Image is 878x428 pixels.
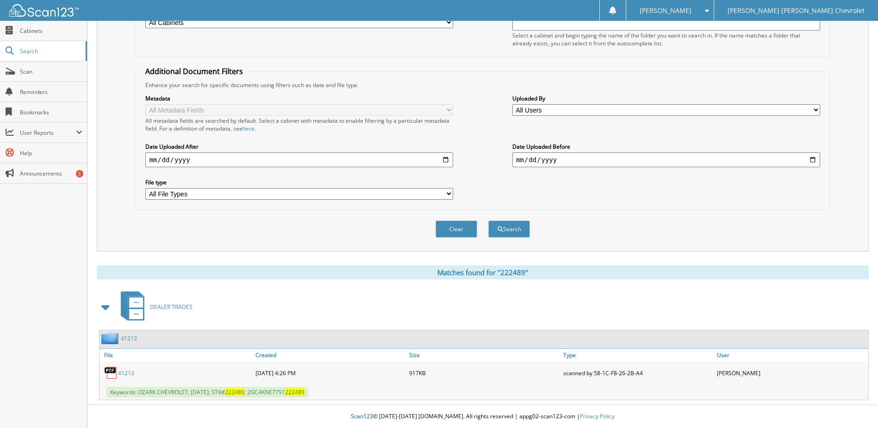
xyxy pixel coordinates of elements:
a: Type [561,349,715,361]
a: 41213 [118,369,134,377]
div: scanned by 58-1C-F8-26-2B-A4 [561,364,715,382]
div: © [DATE]-[DATE] [DOMAIN_NAME]. All rights reserved | appg02-scan123-com | [87,405,878,428]
span: Cabinets [20,27,82,35]
a: here [243,125,255,132]
div: All metadata fields are searched by default. Select a cabinet with metadata to enable filtering b... [145,117,453,132]
img: PDF.png [104,366,118,380]
span: Scan123 [351,412,373,420]
span: Reminders [20,88,82,96]
div: Select a cabinet and begin typing the name of the folder you want to search in. If the name match... [512,31,820,47]
a: DEALER TRADES [115,289,193,325]
span: Bookmarks [20,108,82,116]
a: Created [253,349,407,361]
span: Search [20,47,81,55]
span: 222489 [285,388,305,396]
label: Date Uploaded Before [512,143,820,151]
span: DEALER TRADES [150,303,193,311]
label: Date Uploaded After [145,143,453,151]
a: File [100,349,253,361]
label: Uploaded By [512,94,820,102]
span: Scan [20,68,82,76]
span: Help [20,149,82,157]
legend: Additional Document Filters [141,66,248,76]
button: Clear [436,220,477,238]
div: Matches found for "222489" [97,265,869,279]
a: User [715,349,868,361]
input: end [512,152,820,167]
span: 222489 [225,388,244,396]
span: Announcements [20,170,82,177]
div: 917KB [407,364,560,382]
label: File type [145,178,453,186]
iframe: Chat Widget [832,384,878,428]
img: folder2.png [101,333,121,344]
button: Search [488,220,530,238]
div: [DATE] 4:26 PM [253,364,407,382]
span: [PERSON_NAME] [640,8,691,13]
div: 5 [76,170,83,177]
div: [PERSON_NAME] [715,364,868,382]
input: start [145,152,453,167]
div: Enhance your search for specific documents using filters such as date and file type. [141,81,824,89]
span: User Reports [20,129,76,137]
img: scan123-logo-white.svg [9,4,79,17]
a: Size [407,349,560,361]
a: Privacy Policy [580,412,615,420]
label: Metadata [145,94,453,102]
span: [PERSON_NAME] [PERSON_NAME] Chevrolet [728,8,865,13]
a: 41213 [121,334,137,342]
span: Keywords: OZARK CHEVROLET; [DATE]; STK# ; 2GC4KNE77S1 [106,387,308,397]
